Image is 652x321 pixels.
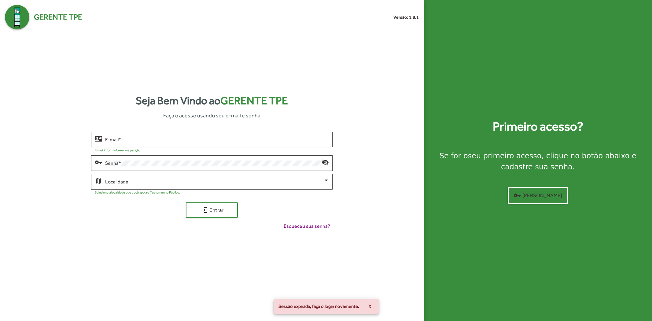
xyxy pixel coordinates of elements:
[191,205,232,216] span: Entrar
[136,93,288,109] strong: Seja Bem Vindo ao
[468,152,542,160] strong: seu primeiro acesso
[95,177,102,184] mat-icon: map
[322,158,329,166] mat-icon: visibility_off
[163,111,260,120] span: Faça o acesso usando seu e-mail e senha
[95,158,102,166] mat-icon: vpn_key
[284,223,330,230] span: Esqueceu sua senha?
[220,94,288,107] span: Gerente TPE
[431,150,645,172] div: Se for o , clique no botão abaixo e cadastre sua senha.
[514,192,521,199] mat-icon: vpn_key
[95,190,180,194] mat-hint: Selecione a localidade que você apoia o Testemunho Público.
[34,11,82,23] span: Gerente TPE
[393,14,419,20] small: Versão: 1.8.1
[508,187,568,204] button: [PERSON_NAME]
[363,301,376,312] button: X
[278,303,359,309] span: Sessão expirada, faça o login novamente.
[5,5,29,29] img: Logo Gerente
[201,206,208,214] mat-icon: login
[493,117,583,136] strong: Primeiro acesso?
[514,190,562,201] span: [PERSON_NAME]
[95,135,102,142] mat-icon: contact_mail
[368,301,371,312] span: X
[95,148,141,152] mat-hint: E-mail informado em sua petição.
[186,202,238,218] button: Entrar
